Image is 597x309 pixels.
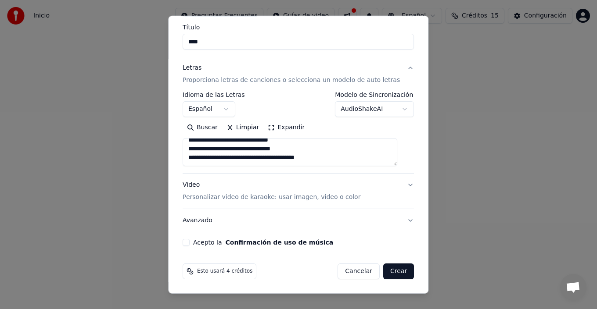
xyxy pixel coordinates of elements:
[183,181,360,202] div: Video
[183,209,414,232] button: Avanzado
[226,239,334,245] button: Acepto la
[183,92,414,173] div: LetrasProporciona letras de canciones o selecciona un modelo de auto letras
[183,64,201,72] div: Letras
[183,76,400,85] p: Proporciona letras de canciones o selecciona un modelo de auto letras
[183,193,360,202] p: Personalizar video de karaoke: usar imagen, video o color
[183,174,414,209] button: VideoPersonalizar video de karaoke: usar imagen, video o color
[383,263,414,279] button: Crear
[193,239,333,245] label: Acepto la
[222,121,263,135] button: Limpiar
[183,57,414,92] button: LetrasProporciona letras de canciones o selecciona un modelo de auto letras
[183,92,245,98] label: Idioma de las Letras
[183,24,414,30] label: Título
[264,121,309,135] button: Expandir
[183,121,222,135] button: Buscar
[338,263,380,279] button: Cancelar
[197,268,252,275] span: Esto usará 4 créditos
[335,92,414,98] label: Modelo de Sincronización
